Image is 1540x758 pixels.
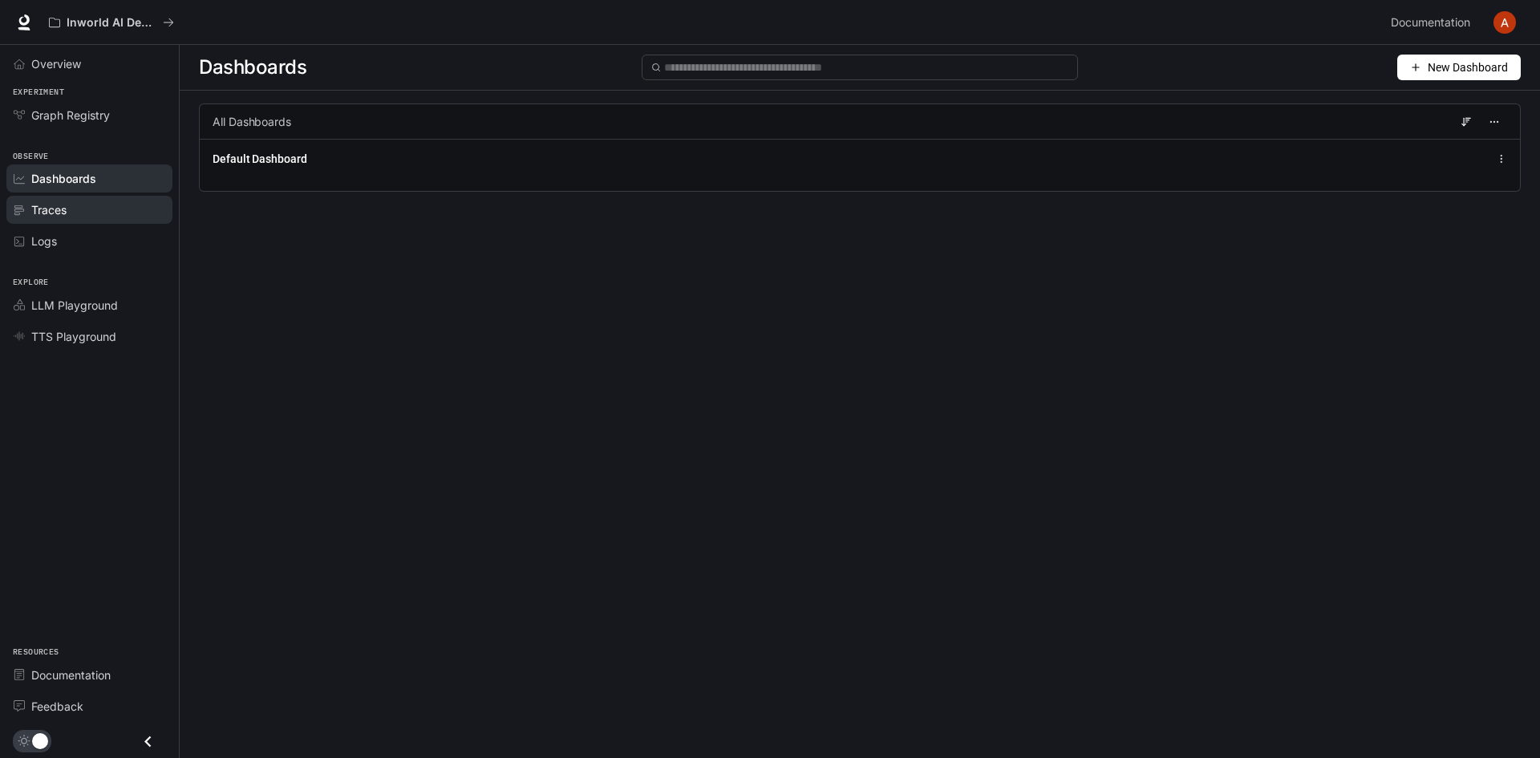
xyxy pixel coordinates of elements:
a: Dashboards [6,164,172,193]
button: User avatar [1489,6,1521,39]
span: Feedback [31,698,83,715]
p: Inworld AI Demos [67,16,156,30]
button: New Dashboard [1397,55,1521,80]
button: Close drawer [130,725,166,758]
span: Graph Registry [31,107,110,124]
a: Logs [6,227,172,255]
a: Documentation [1384,6,1482,39]
a: Default Dashboard [213,151,307,167]
span: Logs [31,233,57,249]
span: Dashboards [31,170,96,187]
button: All workspaces [42,6,181,39]
span: Traces [31,201,67,218]
span: Dark mode toggle [32,732,48,749]
a: Overview [6,50,172,78]
a: TTS Playground [6,322,172,351]
span: Dashboards [199,51,306,83]
span: All Dashboards [213,114,291,130]
a: Traces [6,196,172,224]
span: Overview [31,55,81,72]
a: Graph Registry [6,101,172,129]
span: Documentation [1391,13,1470,33]
img: User avatar [1493,11,1516,34]
span: Documentation [31,667,111,683]
a: LLM Playground [6,291,172,319]
a: Feedback [6,692,172,720]
span: TTS Playground [31,328,116,345]
span: New Dashboard [1428,59,1508,76]
a: Documentation [6,661,172,689]
span: LLM Playground [31,297,118,314]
